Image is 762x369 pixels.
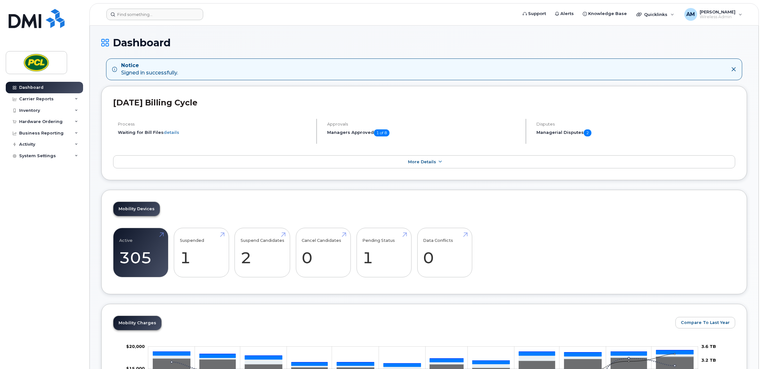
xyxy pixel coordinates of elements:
[126,344,145,349] tspan: $20,000
[164,130,179,135] a: details
[408,159,436,164] span: More Details
[327,129,520,136] h5: Managers Approved
[101,37,747,48] h1: Dashboard
[536,122,735,127] h4: Disputes
[180,232,223,274] a: Suspended 1
[118,129,311,135] li: Waiting for Bill Files
[362,232,405,274] a: Pending Status 1
[241,232,284,274] a: Suspend Candidates 2
[113,98,735,107] h2: [DATE] Billing Cycle
[327,122,520,127] h4: Approvals
[118,122,311,127] h4: Process
[113,316,161,330] a: Mobility Charges
[302,232,345,274] a: Cancel Candidates 0
[675,317,735,328] button: Compare To Last Year
[126,344,145,349] g: $0
[701,344,716,349] tspan: 3.6 TB
[584,129,591,136] span: 2
[121,62,178,77] div: Signed in successfully.
[119,232,162,274] a: Active 305
[113,202,160,216] a: Mobility Devices
[153,350,694,363] g: PST
[536,129,735,136] h5: Managerial Disputes
[423,232,466,274] a: Data Conflicts 0
[374,129,389,136] span: 1 of 8
[701,357,716,363] tspan: 3.2 TB
[681,319,730,326] span: Compare To Last Year
[121,62,178,69] strong: Notice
